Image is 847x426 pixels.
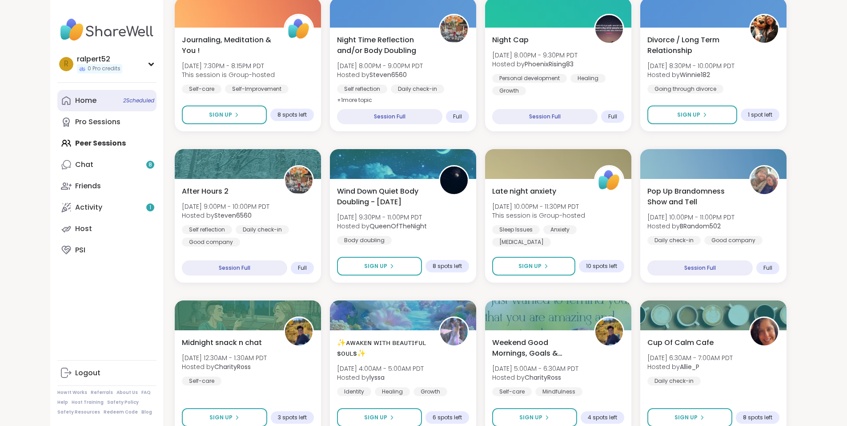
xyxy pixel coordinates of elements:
[647,61,735,70] span: [DATE] 8:30PM - 10:00PM PDT
[75,245,85,255] div: PSI
[677,111,700,119] span: Sign Up
[57,239,157,261] a: PSI
[182,260,287,276] div: Session Full
[107,399,139,406] a: Safety Policy
[57,14,157,45] img: ShareWell Nav Logo
[364,262,387,270] span: Sign Up
[75,181,101,191] div: Friends
[75,117,120,127] div: Pro Sessions
[369,373,385,382] b: lyssa
[492,211,585,220] span: This session is Group-hosted
[75,160,93,170] div: Chat
[647,186,739,207] span: Pop Up Brandomness Show and Tell
[492,86,526,95] div: Growth
[285,15,313,43] img: ShareWell
[570,74,606,83] div: Healing
[182,337,262,348] span: Midnight snack n chat
[535,387,582,396] div: Mindfulness
[57,154,157,175] a: Chat8
[104,409,138,415] a: Redeem Code
[492,387,532,396] div: Self-care
[57,197,157,218] a: Activity1
[595,318,623,345] img: CharityRoss
[680,222,721,231] b: BRandom502
[492,337,584,359] span: Weekend Good Mornings, Goals & Gratitude's
[337,373,424,382] span: Hosted by
[72,399,104,406] a: Host Training
[337,35,429,56] span: Night Time Reflection and/or Body Doubling
[182,377,221,385] div: Self-care
[440,166,468,194] img: QueenOfTheNight
[518,262,542,270] span: Sign Up
[492,202,585,211] span: [DATE] 10:00PM - 11:30PM PDT
[75,203,102,212] div: Activity
[116,389,138,396] a: About Us
[492,186,556,197] span: Late night anxiety
[440,318,468,345] img: lyssa
[182,353,267,362] span: [DATE] 12:30AM - 1:30AM PDT
[492,109,598,124] div: Session Full
[586,263,617,270] span: 10 spots left
[647,70,735,79] span: Hosted by
[369,222,427,231] b: QueenOfTheNight
[525,373,561,382] b: CharityRoss
[182,105,267,124] button: Sign Up
[337,61,423,70] span: [DATE] 8:00PM - 9:00PM PDT
[647,353,733,362] span: [DATE] 6:30AM - 7:00AM PDT
[225,85,289,93] div: Self-Improvement
[492,35,529,45] span: Night Cap
[608,113,617,120] span: Full
[751,318,778,345] img: Allie_P
[182,70,275,79] span: This session is Group-hosted
[214,362,251,371] b: CharityRoss
[647,222,735,231] span: Hosted by
[285,318,313,345] img: CharityRoss
[337,222,427,231] span: Hosted by
[595,166,623,194] img: ShareWell
[364,414,387,422] span: Sign Up
[588,414,617,421] span: 4 spots left
[525,60,574,69] b: PhoenixRising83
[492,257,575,276] button: Sign Up
[57,399,68,406] a: Help
[337,236,392,245] div: Body doubling
[337,364,424,373] span: [DATE] 4:00AM - 5:00AM PDT
[453,113,462,120] span: Full
[209,414,233,422] span: Sign Up
[75,96,96,105] div: Home
[413,387,447,396] div: Growth
[214,211,252,220] b: Steven6560
[75,368,100,378] div: Logout
[182,186,229,197] span: After Hours 2
[647,236,701,245] div: Daily check-in
[182,35,274,56] span: Journaling, Meditation & You !
[647,377,701,385] div: Daily check-in
[433,414,462,421] span: 6 spots left
[492,51,578,60] span: [DATE] 8:00PM - 9:30PM PDT
[77,54,122,64] div: ralpert52
[182,61,275,70] span: [DATE] 7:30PM - 8:15PM PDT
[647,105,737,124] button: Sign Up
[298,264,307,272] span: Full
[647,213,735,222] span: [DATE] 10:00PM - 11:00PM PDT
[141,389,151,396] a: FAQ
[182,238,240,247] div: Good company
[647,337,714,348] span: Cup Of Calm Cafe
[369,70,407,79] b: Steven6560
[751,15,778,43] img: Winnie182
[123,97,154,104] span: 2 Scheduled
[519,414,542,422] span: Sign Up
[149,161,152,169] span: 8
[595,15,623,43] img: PhoenixRising83
[88,65,120,73] span: 0 Pro credits
[680,70,710,79] b: Winnie182
[91,389,113,396] a: Referrals
[763,264,772,272] span: Full
[57,111,157,133] a: Pro Sessions
[337,186,429,207] span: Wind Down Quiet Body Doubling - [DATE]
[141,409,152,415] a: Blog
[440,15,468,43] img: Steven6560
[337,257,422,276] button: Sign Up
[647,362,733,371] span: Hosted by
[57,389,87,396] a: How It Works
